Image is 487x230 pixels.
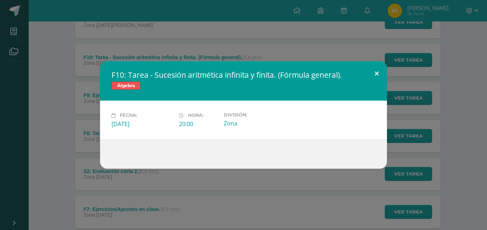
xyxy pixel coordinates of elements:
[179,120,218,128] div: 20:00
[224,112,285,118] label: División:
[112,120,173,128] div: [DATE]
[367,61,387,86] button: Close (Esc)
[112,81,141,90] span: Álgebra
[120,113,137,118] span: Fecha:
[188,113,203,118] span: Hora:
[112,70,375,80] h2: F10: Tarea - Sucesión aritmética infinita y finita. (Fórmula general).
[224,119,285,127] div: Zona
